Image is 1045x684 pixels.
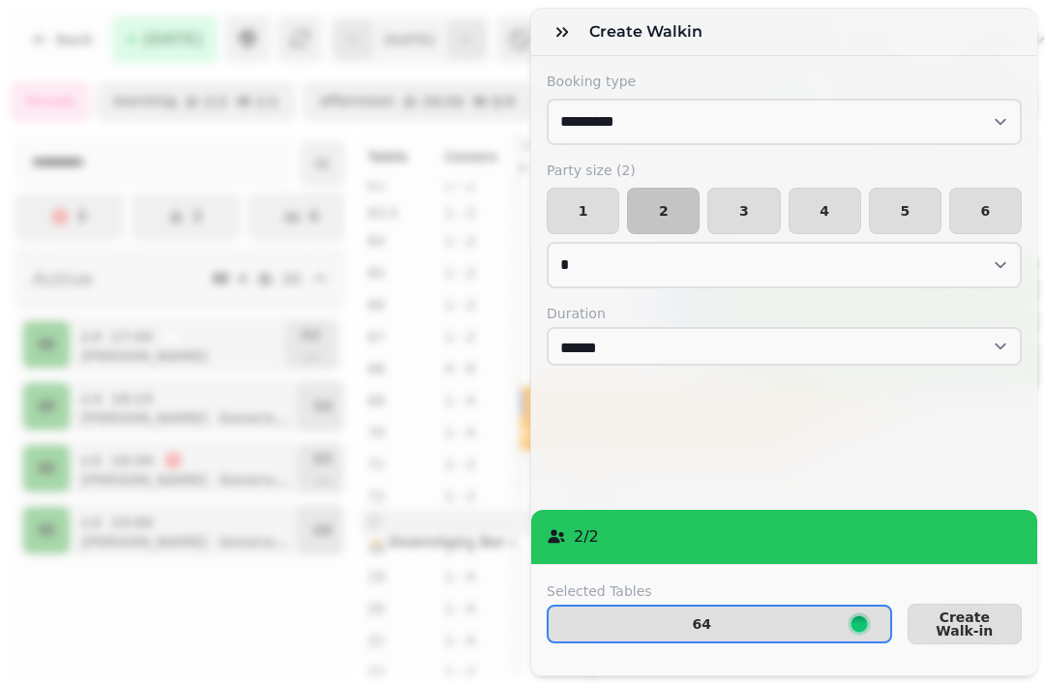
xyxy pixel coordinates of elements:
[643,204,683,218] span: 2
[547,304,1022,323] label: Duration
[707,188,780,234] button: 3
[924,610,1005,638] span: Create Walk-in
[724,204,763,218] span: 3
[869,188,941,234] button: 5
[627,188,700,234] button: 2
[885,204,925,218] span: 5
[966,204,1005,218] span: 6
[563,204,603,218] span: 1
[805,204,845,218] span: 4
[589,20,710,44] h3: Create walkin
[547,161,1022,180] label: Party size ( 2 )
[908,604,1022,644] button: Create Walk-in
[547,72,1022,91] label: Booking type
[547,581,892,601] label: Selected Tables
[574,525,599,549] p: 2 / 2
[547,605,892,643] button: 64
[693,617,711,631] p: 64
[949,188,1022,234] button: 6
[547,188,619,234] button: 1
[789,188,861,234] button: 4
